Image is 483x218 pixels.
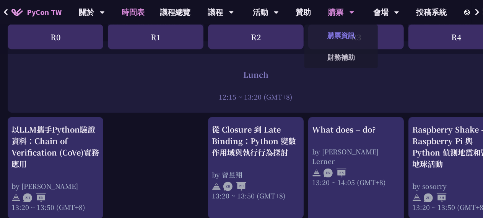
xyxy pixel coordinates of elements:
img: svg+xml;base64,PHN2ZyB4bWxucz0iaHR0cDovL3d3dy53My5vcmcvMjAwMC9zdmciIHdpZHRoPSIyNCIgaGVpZ2h0PSIyNC... [212,182,221,191]
a: PyCon TW [4,3,69,22]
div: R0 [8,25,103,49]
img: svg+xml;base64,PHN2ZyB4bWxucz0iaHR0cDovL3d3dy53My5vcmcvMjAwMC9zdmciIHdpZHRoPSIyNCIgaGVpZ2h0PSIyNC... [312,169,321,178]
div: by [PERSON_NAME] [11,182,99,191]
div: by 曾昱翔 [212,170,300,180]
div: 13:20 ~ 13:50 (GMT+8) [212,191,300,201]
div: 13:20 ~ 14:05 (GMT+8) [312,178,400,187]
img: Home icon of PyCon TW 2025 [11,8,23,16]
a: 財務補助 [304,48,378,66]
div: R2 [208,25,304,49]
img: svg+xml;base64,PHN2ZyB4bWxucz0iaHR0cDovL3d3dy53My5vcmcvMjAwMC9zdmciIHdpZHRoPSIyNCIgaGVpZ2h0PSIyNC... [412,193,421,203]
img: ZHEN.371966e.svg [23,193,46,203]
a: 從 Closure 到 Late Binding：Python 變數作用域與執行行為探討 by 曾昱翔 13:20 ~ 13:50 (GMT+8) [212,124,300,212]
div: 從 Closure 到 Late Binding：Python 變數作用域與執行行為探討 [212,124,300,159]
img: Locale Icon [464,10,472,15]
div: R1 [108,25,203,49]
img: svg+xml;base64,PHN2ZyB4bWxucz0iaHR0cDovL3d3dy53My5vcmcvMjAwMC9zdmciIHdpZHRoPSIyNCIgaGVpZ2h0PSIyNC... [11,193,21,203]
div: 以LLM攜手Python驗證資料：Chain of Verification (CoVe)實務應用 [11,124,99,170]
a: 購票資訊 [304,26,378,44]
a: 以LLM攜手Python驗證資料：Chain of Verification (CoVe)實務應用 by [PERSON_NAME] 13:20 ~ 13:50 (GMT+8) [11,124,99,212]
img: ZHZH.38617ef.svg [223,182,246,191]
div: by [PERSON_NAME] Lerner [312,147,400,166]
img: ENEN.5a408d1.svg [324,169,346,178]
div: 13:20 ~ 13:50 (GMT+8) [11,203,99,212]
img: ZHZH.38617ef.svg [424,193,447,203]
div: What does = do? [312,124,400,136]
span: PyCon TW [27,7,62,18]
